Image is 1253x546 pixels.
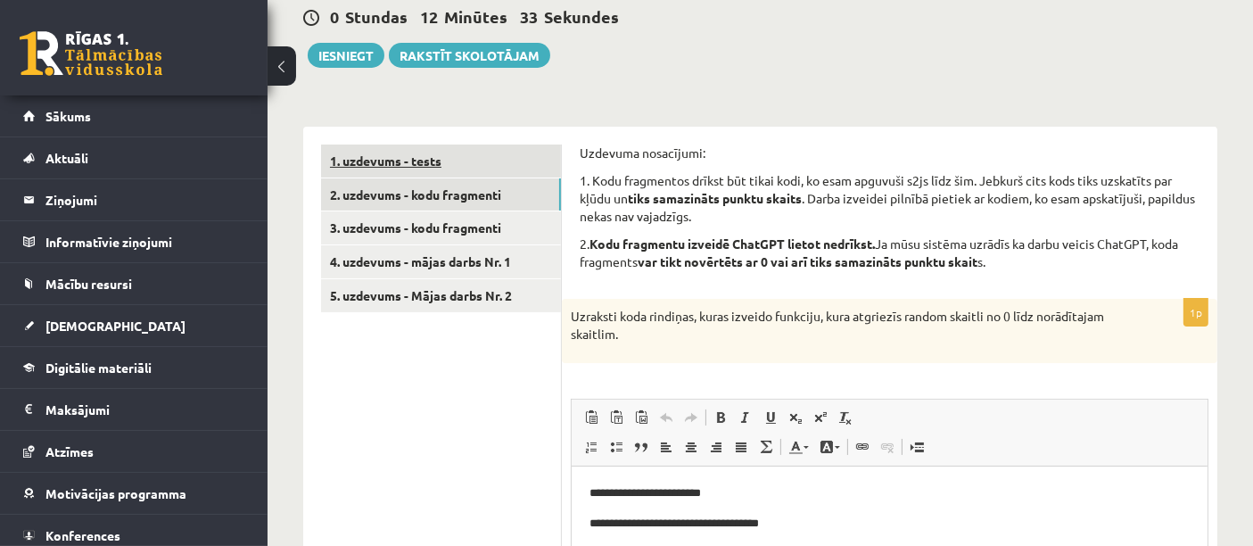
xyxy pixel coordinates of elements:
[628,190,802,206] strong: tiks samazināts punktu skaits
[345,6,408,27] span: Stundas
[18,18,618,127] body: Bagātinātā teksta redaktors, wiswyg-editor-user-answer-47433938476400
[580,145,1199,162] p: Uzdevuma nosacījumi:
[420,6,438,27] span: 12
[1183,298,1208,327] p: 1p
[330,6,339,27] span: 0
[629,435,654,459] a: Bloka citāts
[23,389,245,430] a: Maksājumi
[45,221,245,262] legend: Informatīvie ziņojumi
[679,435,704,459] a: Centrēti
[321,279,561,312] a: 5. uzdevums - Mājas darbs Nr. 2
[580,236,1199,270] p: 2. Ja mūsu sistēma uzrādīs ka darbu veicis ChatGPT, koda fragments s.
[833,406,858,429] a: Noņemt stilus
[520,6,538,27] span: 33
[679,406,704,429] a: Atkārtot (vadīšanas taustiņš+Y)
[758,406,783,429] a: Pasvītrojums (vadīšanas taustiņš+U)
[814,435,845,459] a: Fona krāsa
[579,435,604,459] a: Ievietot/noņemt numurētu sarakstu
[629,406,654,429] a: Ievietot no Worda
[754,435,779,459] a: Math
[733,406,758,429] a: Slīpraksts (vadīšanas taustiņš+I)
[20,31,162,76] a: Rīgas 1. Tālmācības vidusskola
[544,6,619,27] span: Sekundes
[23,431,245,472] a: Atzīmes
[604,406,629,429] a: Ievietot kā vienkāršu tekstu (vadīšanas taustiņš+pārslēgšanas taustiņš+V)
[904,435,929,459] a: Ievietot lapas pārtraukumu drukai
[654,435,679,459] a: Izlīdzināt pa kreisi
[444,6,507,27] span: Minūtes
[45,527,120,543] span: Konferences
[18,18,618,37] body: Bagātinātā teksta redaktors, wiswyg-editor-user-answer-47433934792180
[589,236,875,252] strong: Kodu fragmentu izveidē ChatGPT lietot nedrīkst.
[729,435,754,459] a: Izlīdzināt malas
[45,108,91,124] span: Sākums
[45,360,152,376] span: Digitālie materiāli
[580,172,1199,225] p: 1. Kodu fragmentos drīkst būt tikai kodi, ko esam apguvuši s2js līdz šim. Jebkurš cits kods tiks ...
[321,178,561,211] a: 2. uzdevums - kodu fragmenti
[875,435,900,459] a: Atsaistīt
[321,145,561,178] a: 1. uzdevums - tests
[23,179,245,220] a: Ziņojumi
[579,406,604,429] a: Ielīmēt (vadīšanas taustiņš+V)
[389,43,550,68] a: Rakstīt skolotājam
[850,435,875,459] a: Saite (vadīšanas taustiņš+K)
[45,485,186,501] span: Motivācijas programma
[708,406,733,429] a: Treknraksts (vadīšanas taustiņš+B)
[23,137,245,178] a: Aktuāli
[783,435,814,459] a: Teksta krāsa
[704,435,729,459] a: Izlīdzināt pa labi
[654,406,679,429] a: Atcelt (vadīšanas taustiņš+Z)
[321,211,561,244] a: 3. uzdevums - kodu fragmenti
[571,308,1119,343] p: Uzraksti koda rindiņas, kuras izveido funkciju, kura atgriezīs random skaitli no 0 līdz norādītaj...
[45,150,88,166] span: Aktuāli
[23,263,245,304] a: Mācību resursi
[638,253,977,269] strong: var tikt novērtēts ar 0 vai arī tiks samazināts punktu skait
[783,406,808,429] a: Apakšraksts
[45,276,132,292] span: Mācību resursi
[45,389,245,430] legend: Maksājumi
[45,179,245,220] legend: Ziņojumi
[23,221,245,262] a: Informatīvie ziņojumi
[45,443,94,459] span: Atzīmes
[604,435,629,459] a: Ievietot/noņemt sarakstu ar aizzīmēm
[23,95,245,136] a: Sākums
[808,406,833,429] a: Augšraksts
[45,318,185,334] span: [DEMOGRAPHIC_DATA]
[321,245,561,278] a: 4. uzdevums - mājas darbs Nr. 1
[18,18,618,37] body: Bagātinātā teksta redaktors, wiswyg-editor-user-answer-47433890449820
[23,347,245,388] a: Digitālie materiāli
[23,473,245,514] a: Motivācijas programma
[23,305,245,346] a: [DEMOGRAPHIC_DATA]
[308,43,384,68] button: Iesniegt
